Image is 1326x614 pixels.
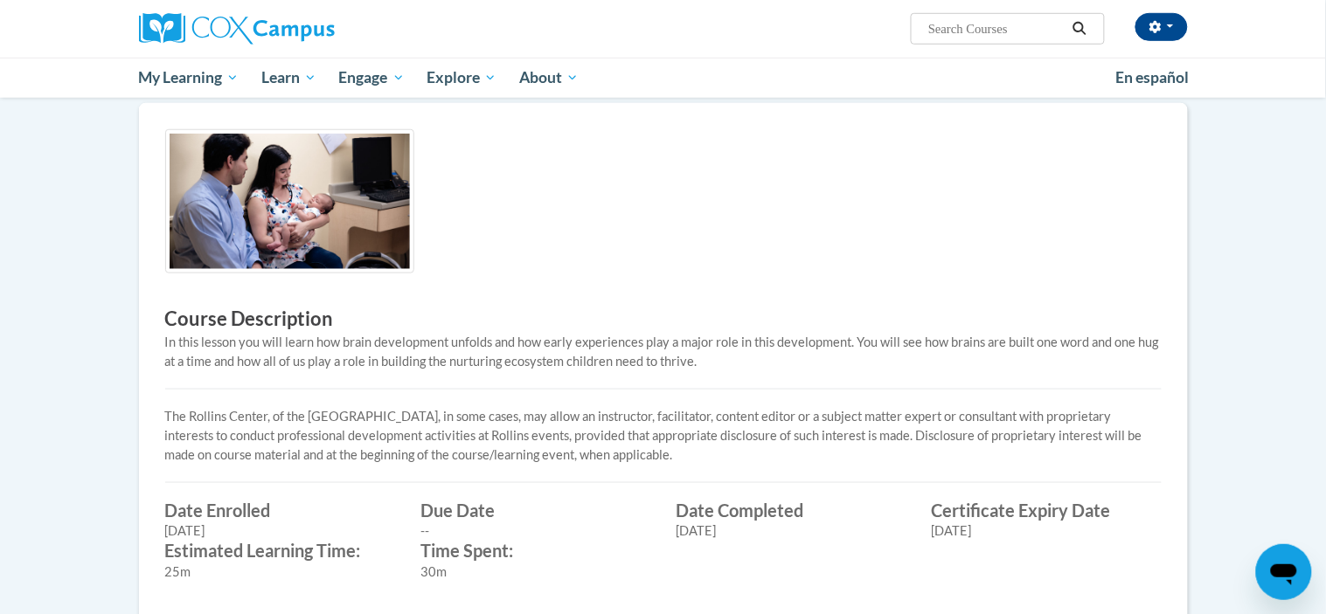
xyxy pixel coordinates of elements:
[420,500,650,520] label: Due Date
[165,500,395,520] label: Date Enrolled
[677,500,906,520] label: Date Completed
[250,58,328,98] a: Learn
[165,129,414,273] img: Course logo image
[508,58,590,98] a: About
[165,522,395,542] div: [DATE]
[420,522,650,542] div: --
[927,18,1066,39] input: Search Courses
[427,67,496,88] span: Explore
[420,542,650,561] label: Time Spent:
[932,522,1162,542] div: [DATE]
[1105,59,1201,96] a: En español
[1066,18,1093,39] button: Search
[1116,68,1190,86] span: En español
[139,13,335,45] img: Cox Campus
[165,542,395,561] label: Estimated Learning Time:
[138,67,239,88] span: My Learning
[165,563,395,583] div: 25m
[165,333,1162,371] div: In this lesson you will learn how brain development unfolds and how early experiences play a majo...
[415,58,508,98] a: Explore
[139,13,471,45] a: Cox Campus
[420,563,650,583] div: 30m
[339,67,405,88] span: Engage
[328,58,416,98] a: Engage
[1135,13,1188,41] button: Account Settings
[165,407,1162,465] p: The Rollins Center, of the [GEOGRAPHIC_DATA], in some cases, may allow an instructor, facilitator...
[519,67,579,88] span: About
[128,58,251,98] a: My Learning
[113,58,1214,98] div: Main menu
[165,306,1162,333] h3: Course Description
[1256,544,1312,600] iframe: Button to launch messaging window
[677,522,906,542] div: [DATE]
[261,67,316,88] span: Learn
[932,500,1162,520] label: Certificate Expiry Date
